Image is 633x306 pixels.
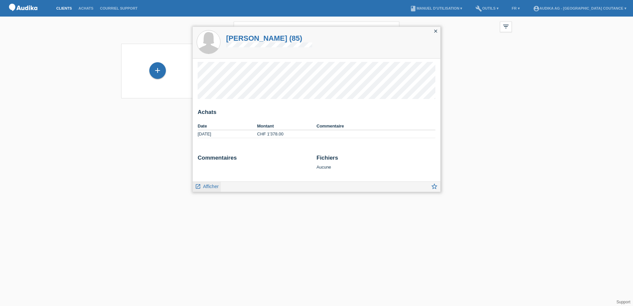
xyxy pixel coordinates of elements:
[198,155,312,165] h2: Commentaires
[203,184,219,189] span: Afficher
[502,23,510,30] i: filter_list
[7,13,40,18] a: POS — MF Group
[616,300,630,304] a: Support
[195,183,201,189] i: launch
[433,28,438,34] i: close
[226,34,312,42] a: [PERSON_NAME] (85)
[198,122,257,130] th: Date
[472,6,502,10] a: buildOutils ▾
[475,5,482,12] i: build
[530,6,630,10] a: account_circleAudika AG - [GEOGRAPHIC_DATA] Coutance ▾
[316,155,435,165] h2: Fichiers
[509,6,523,10] a: FR ▾
[198,109,435,119] h2: Achats
[316,122,435,130] th: Commentaire
[150,65,166,76] div: Enregistrer le client
[234,22,399,37] input: Recherche...
[198,130,257,138] td: [DATE]
[431,183,438,190] i: star_border
[195,182,219,190] a: launch Afficher
[75,6,97,10] a: Achats
[53,6,75,10] a: Clients
[431,183,438,192] a: star_border
[257,122,317,130] th: Montant
[410,5,416,12] i: book
[97,6,141,10] a: Courriel Support
[533,5,540,12] i: account_circle
[407,6,465,10] a: bookManuel d’utilisation ▾
[388,25,396,33] i: close
[257,130,317,138] td: CHF 1'378.00
[316,155,435,170] div: Aucune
